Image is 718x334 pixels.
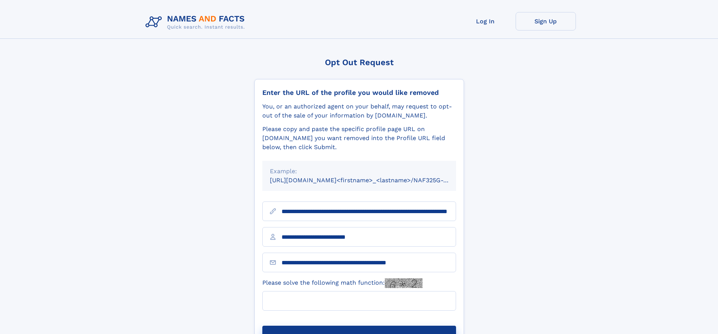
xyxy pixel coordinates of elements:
img: Logo Names and Facts [142,12,251,32]
small: [URL][DOMAIN_NAME]<firstname>_<lastname>/NAF325G-xxxxxxxx [270,177,470,184]
label: Please solve the following math function: [262,278,423,288]
div: Please copy and paste the specific profile page URL on [DOMAIN_NAME] you want removed into the Pr... [262,125,456,152]
div: Opt Out Request [254,58,464,67]
div: You, or an authorized agent on your behalf, may request to opt-out of the sale of your informatio... [262,102,456,120]
a: Log In [455,12,516,31]
div: Example: [270,167,449,176]
a: Sign Up [516,12,576,31]
div: Enter the URL of the profile you would like removed [262,88,456,97]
